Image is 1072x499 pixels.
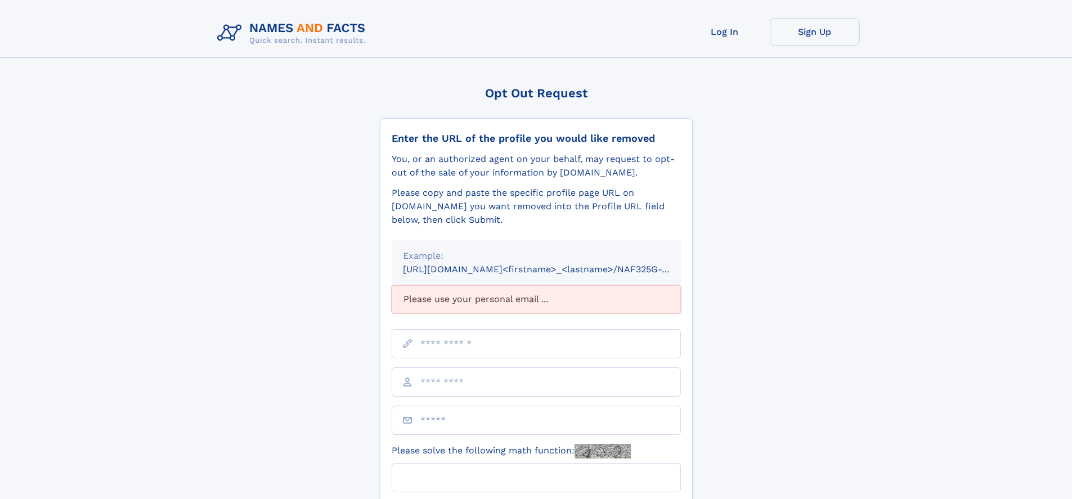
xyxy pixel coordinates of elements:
a: Log In [680,18,770,46]
small: [URL][DOMAIN_NAME]<firstname>_<lastname>/NAF325G-xxxxxxxx [403,264,702,275]
div: Please copy and paste the specific profile page URL on [DOMAIN_NAME] you want removed into the Pr... [392,186,681,227]
div: Opt Out Request [380,86,693,100]
div: Please use your personal email ... [392,285,681,313]
div: You, or an authorized agent on your behalf, may request to opt-out of the sale of your informatio... [392,152,681,179]
img: Logo Names and Facts [213,18,375,48]
div: Enter the URL of the profile you would like removed [392,132,681,145]
label: Please solve the following math function: [392,444,631,458]
a: Sign Up [770,18,860,46]
div: Example: [403,249,670,263]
